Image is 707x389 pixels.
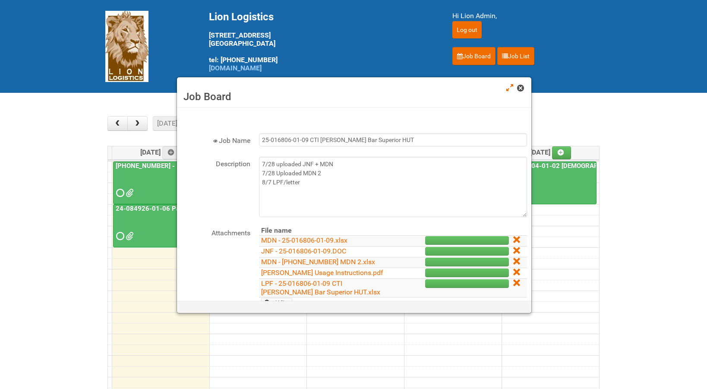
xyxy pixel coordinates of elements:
a: 25-039404-01-02 [DEMOGRAPHIC_DATA] Wet Shave SQM [503,161,597,205]
a: MDN - 25-016806-01-09.xlsx [261,236,347,244]
span: grp 1001 2..jpg group 1001 1..jpg MOR 24-084926-01-08.xlsm Labels 24-084926-01-06 Pack Collab Wan... [126,233,132,239]
h3: Job Board [183,90,525,103]
textarea: 7/28 uploaded JNF + MDN 7/28 Uploaded MDN 2 8/7 LPF/letter [259,157,527,217]
a: Add an event [162,146,181,159]
label: Description [181,157,250,169]
span: [DATE] [140,148,181,156]
th: File name [259,226,391,236]
span: MOR 25-032854-01-08.xlsm 25_032854_01_LABELS_Lion.xlsx MDN 25-032854-01-08 (1) MDN2.xlsx JNF 25-0... [126,190,132,196]
label: Job Name [181,133,250,146]
span: Requested [116,233,122,239]
a: [DOMAIN_NAME] [209,64,262,72]
a: [PHONE_NUMBER] - R+F InnoCPT [113,161,207,205]
div: Hi Lion Admin, [452,11,602,21]
a: Add files [261,298,293,307]
span: [DATE] [530,148,571,156]
a: JNF - 25-016806-01-09.DOC [261,247,346,255]
img: Lion Logistics [105,11,148,82]
div: [STREET_ADDRESS] [GEOGRAPHIC_DATA] tel: [PHONE_NUMBER] [209,11,431,72]
a: 24-084926-01-06 Pack Collab Wand Tint [113,204,207,247]
a: LPF - 25-016806-01-09 CTI [PERSON_NAME] Bar Superior HUT.xlsx [261,279,380,296]
a: 25-039404-01-02 [DEMOGRAPHIC_DATA] Wet Shave SQM [504,162,679,170]
a: MDN - [PHONE_NUMBER] MDN 2.xlsx [261,258,375,266]
a: Job List [497,47,534,65]
a: Job Board [452,47,496,65]
a: [PHONE_NUMBER] - R+F InnoCPT [114,162,216,170]
button: [DATE] [153,116,182,131]
a: Lion Logistics [105,42,148,50]
label: Attachments [181,226,250,238]
span: Lion Logistics [209,11,274,23]
a: 24-084926-01-06 Pack Collab Wand Tint [114,205,239,212]
a: Add an event [552,146,571,159]
input: Log out [452,21,482,38]
span: Requested [116,190,122,196]
a: [PERSON_NAME] Usage Instructions.pdf [261,269,383,277]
